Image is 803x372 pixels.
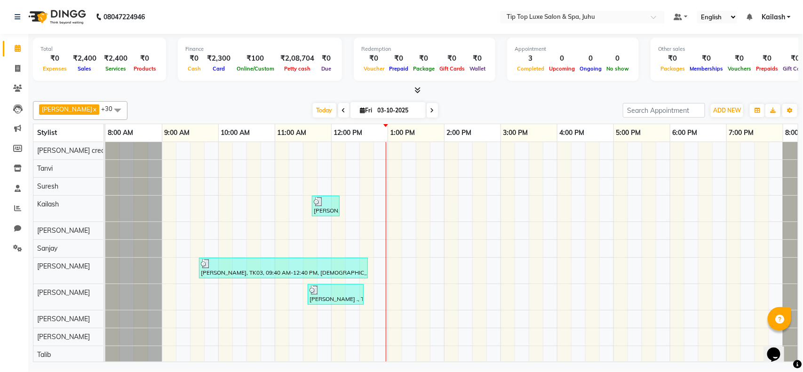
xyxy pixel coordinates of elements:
div: [PERSON_NAME] ., TK02, 11:35 AM-12:35 PM, [DEMOGRAPHIC_DATA] Hair Services - [DEMOGRAPHIC_DATA] H... [309,285,363,303]
span: Packages [658,65,687,72]
span: [PERSON_NAME] [37,288,90,297]
span: Gift Cards [437,65,467,72]
span: Package [411,65,437,72]
b: 08047224946 [103,4,145,30]
div: Appointment [515,45,631,53]
a: 6:00 PM [670,126,700,140]
span: Card [210,65,227,72]
span: Due [319,65,334,72]
span: Completed [515,65,547,72]
span: Kailash [762,12,785,22]
div: [PERSON_NAME], TK03, 09:40 AM-12:40 PM, [DEMOGRAPHIC_DATA] Hair Services - [DEMOGRAPHIC_DATA] Hai... [200,259,367,277]
div: ₹0 [437,53,467,64]
a: 5:00 PM [614,126,644,140]
span: No show [604,65,631,72]
span: Voucher [361,65,387,72]
span: Cash [185,65,203,72]
button: ADD NEW [711,104,743,117]
div: ₹0 [467,53,488,64]
div: [PERSON_NAME], TK01, 11:40 AM-12:10 PM, Threading - Eyebrow For [DEMOGRAPHIC_DATA] (₹100) [313,197,339,215]
div: ₹0 [411,53,437,64]
span: Kailash [37,200,59,208]
div: ₹100 [234,53,277,64]
div: ₹0 [387,53,411,64]
span: Petty cash [282,65,313,72]
span: Products [131,65,159,72]
div: Total [40,45,159,53]
div: 0 [577,53,604,64]
span: [PERSON_NAME] [37,332,90,341]
div: 0 [604,53,631,64]
div: Redemption [361,45,488,53]
span: [PERSON_NAME] [42,105,92,113]
span: [PERSON_NAME] [37,226,90,235]
div: ₹0 [318,53,334,64]
div: ₹2,300 [203,53,234,64]
span: [PERSON_NAME] [37,315,90,323]
span: Memberships [687,65,725,72]
div: ₹0 [687,53,725,64]
div: 0 [547,53,577,64]
div: ₹0 [361,53,387,64]
a: 10:00 AM [219,126,253,140]
span: Wallet [467,65,488,72]
span: Suresh [37,182,58,190]
a: x [92,105,96,113]
span: Talib [37,350,51,359]
div: ₹2,08,704 [277,53,318,64]
span: Prepaid [387,65,411,72]
span: Stylist [37,128,57,137]
span: Ongoing [577,65,604,72]
span: Tanvi [37,164,53,173]
a: 8:00 AM [105,126,135,140]
a: 1:00 PM [388,126,418,140]
div: ₹2,400 [69,53,100,64]
div: Finance [185,45,334,53]
a: 3:00 PM [501,126,531,140]
div: ₹0 [40,53,69,64]
div: ₹0 [658,53,687,64]
a: 11:00 AM [275,126,309,140]
a: 2:00 PM [445,126,474,140]
span: Upcoming [547,65,577,72]
a: 7:00 PM [727,126,756,140]
span: ADD NEW [713,107,741,114]
a: 4:00 PM [557,126,587,140]
span: Expenses [40,65,69,72]
input: Search Appointment [623,103,705,118]
span: Prepaids [754,65,780,72]
div: ₹2,400 [100,53,131,64]
span: Fri [358,107,375,114]
div: ₹0 [131,53,159,64]
div: 3 [515,53,547,64]
a: 12:00 PM [332,126,365,140]
a: 9:00 AM [162,126,192,140]
span: [PERSON_NAME] creado [37,146,112,155]
span: Vouchers [725,65,754,72]
div: ₹0 [725,53,754,64]
span: Sanjay [37,244,57,253]
input: 2025-10-03 [375,103,422,118]
span: Today [313,103,336,118]
span: Online/Custom [234,65,277,72]
iframe: chat widget [763,334,794,363]
div: ₹0 [754,53,780,64]
div: ₹0 [185,53,203,64]
span: [PERSON_NAME] [37,262,90,270]
span: +30 [101,105,119,112]
span: Sales [76,65,94,72]
span: Services [103,65,128,72]
img: logo [24,4,88,30]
